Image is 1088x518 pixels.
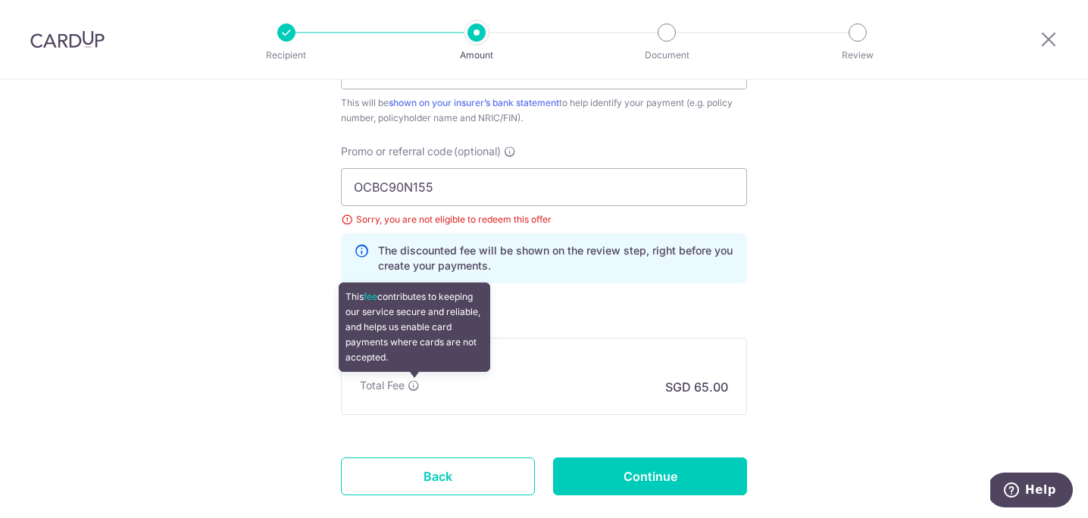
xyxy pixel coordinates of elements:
p: Recipient [230,48,342,63]
div: This will be to help identify your payment (e.g. policy number, policyholder name and NRIC/FIN). [341,95,747,126]
div: Sorry, you are not eligible to redeem this offer [341,212,747,227]
p: Total Fee [360,378,405,393]
p: SGD 65.00 [665,378,728,396]
iframe: Opens a widget where you can find more information [990,473,1073,510]
span: Promo or referral code [341,144,452,159]
span: (optional) [454,144,501,159]
p: Amount [421,48,533,63]
input: Continue [553,457,747,495]
h5: Fee summary [360,351,728,366]
div: This contributes to keeping our service secure and reliable, and helps us enable card payments wh... [339,282,490,372]
p: Document [611,48,723,63]
p: Review [802,48,914,63]
a: shown on your insurer’s bank statement [389,97,559,108]
a: fee [364,291,377,302]
p: The discounted fee will be shown on the review step, right before you create your payments. [378,243,734,273]
a: Back [341,457,535,495]
img: CardUp [30,30,105,48]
